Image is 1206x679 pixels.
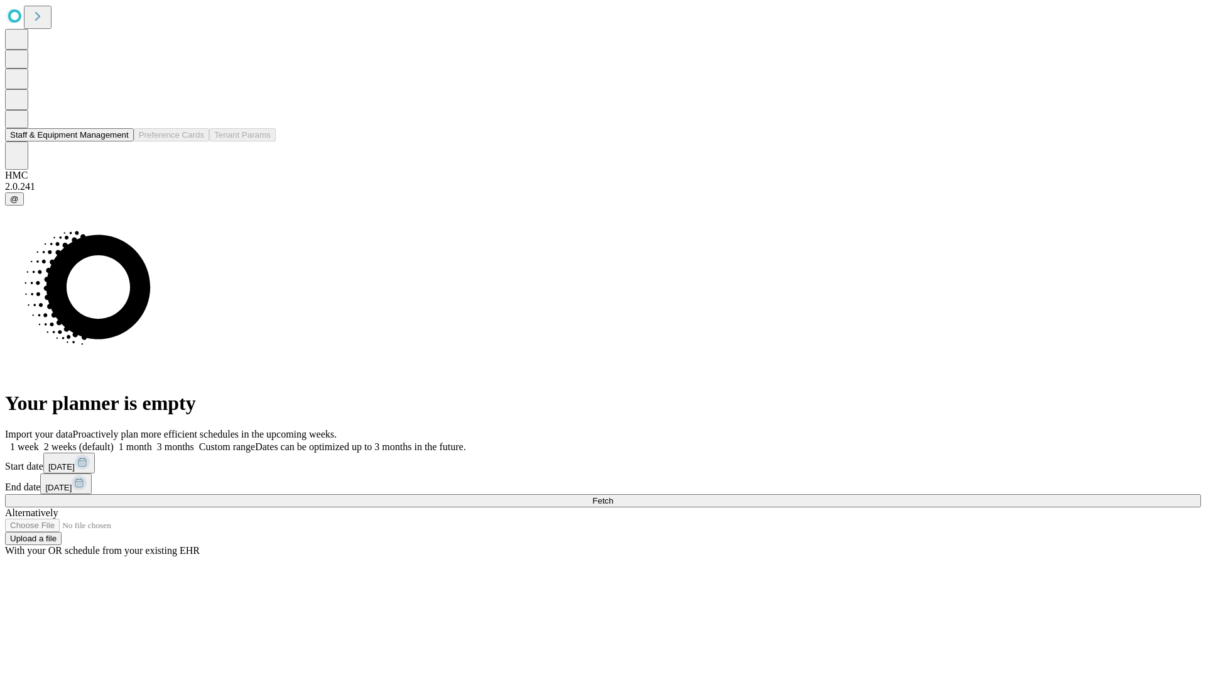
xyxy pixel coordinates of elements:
span: 1 week [10,441,39,452]
button: [DATE] [40,473,92,494]
h1: Your planner is empty [5,392,1201,415]
div: HMC [5,170,1201,181]
button: @ [5,192,24,206]
span: [DATE] [45,483,72,492]
span: Dates can be optimized up to 3 months in the future. [255,441,465,452]
button: Upload a file [5,532,62,545]
span: Proactively plan more efficient schedules in the upcoming weeks. [73,429,337,439]
span: Alternatively [5,507,58,518]
span: 1 month [119,441,152,452]
button: Fetch [5,494,1201,507]
span: 2 weeks (default) [44,441,114,452]
button: Preference Cards [134,128,209,141]
span: 3 months [157,441,194,452]
span: [DATE] [48,462,75,472]
button: Tenant Params [209,128,276,141]
span: Import your data [5,429,73,439]
div: End date [5,473,1201,494]
span: Custom range [199,441,255,452]
div: Start date [5,453,1201,473]
span: @ [10,194,19,204]
div: 2.0.241 [5,181,1201,192]
span: Fetch [592,496,613,505]
button: [DATE] [43,453,95,473]
button: Staff & Equipment Management [5,128,134,141]
span: With your OR schedule from your existing EHR [5,545,200,556]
